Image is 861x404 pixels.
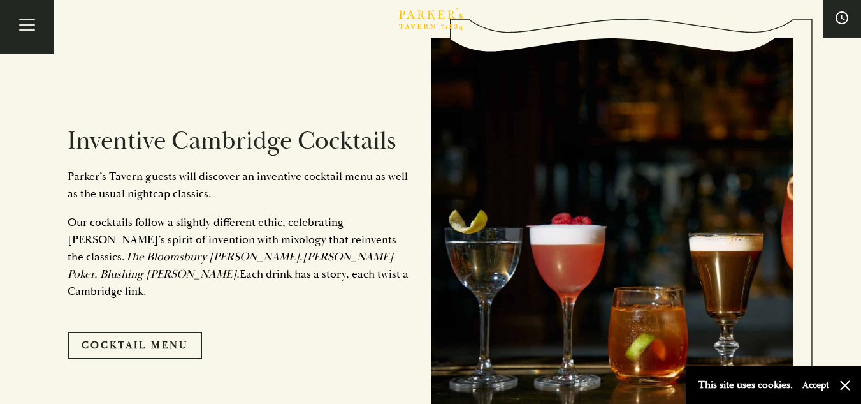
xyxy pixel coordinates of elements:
p: This site uses cookies. [698,376,793,394]
em: The Bloomsbury [PERSON_NAME] [125,250,300,264]
em: [PERSON_NAME] Poker. Blushing [PERSON_NAME]. [68,250,393,281]
button: Accept [802,379,829,391]
h2: Inventive Cambridge Cocktails [68,126,412,156]
a: Cocktail Menu [68,332,202,359]
p: Our cocktails follow a slightly different ethic, celebrating [PERSON_NAME]’s spirit of invention ... [68,214,412,300]
span: P [68,169,74,184]
button: Close and accept [839,379,851,392]
p: arker’s Tavern guests will discover an inventive cocktail menu as well as the usual nightcap clas... [68,168,412,202]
